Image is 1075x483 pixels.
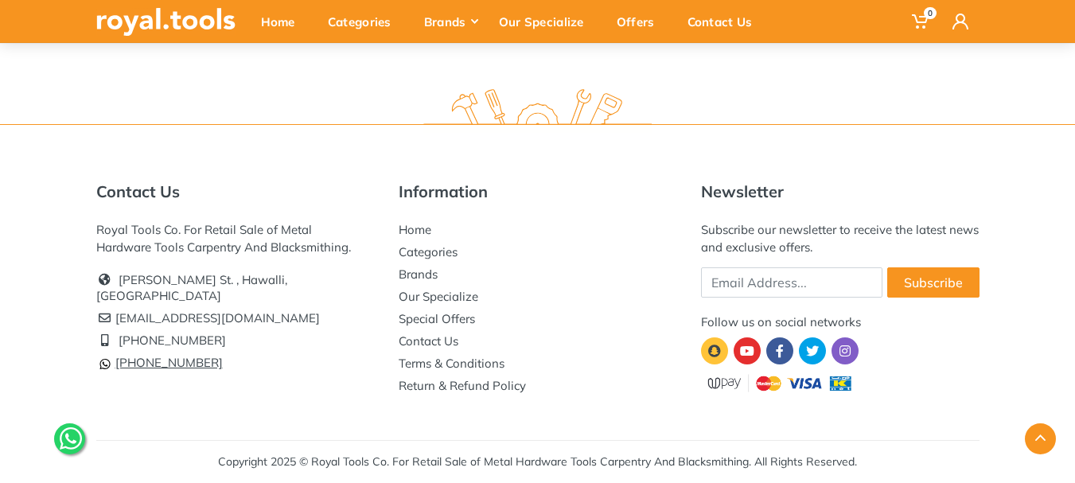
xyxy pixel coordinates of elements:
[701,372,860,394] img: upay.png
[96,8,236,36] img: royal.tools Logo
[96,182,375,201] h5: Contact Us
[399,333,458,349] a: Contact Us
[413,5,488,38] div: Brands
[218,454,857,470] div: Copyright 2025 © Royal Tools Co. For Retail Sale of Metal Hardware Tools Carpentry And Blacksmith...
[701,314,980,331] div: Follow us on social networks
[701,267,882,298] input: Email Address...
[317,5,413,38] div: Categories
[701,182,980,201] h5: Newsletter
[676,5,774,38] div: Contact Us
[488,5,606,38] div: Our Specialize
[399,182,677,201] h5: Information
[887,267,980,298] button: Subscribe
[96,221,375,256] div: Royal Tools Co. For Retail Sale of Metal Hardware Tools Carpentry And Blacksmithing.
[96,355,223,370] a: [PHONE_NUMBER]
[250,5,317,38] div: Home
[399,267,438,282] a: Brands
[399,244,458,259] a: Categories
[399,356,504,371] a: Terms & Conditions
[399,311,475,326] a: Special Offers
[96,272,287,303] a: [PERSON_NAME] St. , Hawalli, [GEOGRAPHIC_DATA]
[423,89,652,133] img: royal.tools Logo
[399,378,526,393] a: Return & Refund Policy
[399,222,431,237] a: Home
[399,289,478,304] a: Our Specialize
[701,221,980,256] div: Subscribe our newsletter to receive the latest news and exclusive offers.
[606,5,676,38] div: Offers
[924,7,937,19] span: 0
[119,333,226,348] a: [PHONE_NUMBER]
[96,307,375,329] li: [EMAIL_ADDRESS][DOMAIN_NAME]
